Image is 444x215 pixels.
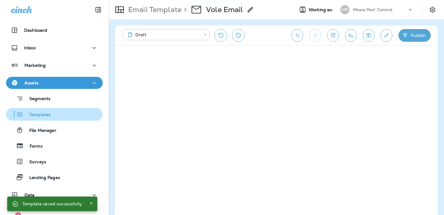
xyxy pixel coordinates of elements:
[6,189,103,201] button: Data
[291,29,303,42] button: Undo
[214,29,227,42] button: Restore from previous version
[6,92,103,105] button: Segments
[24,80,39,85] p: Assets
[23,128,56,134] p: File Manager
[6,24,103,36] button: Dashboard
[363,29,375,42] button: Save
[381,29,392,42] button: Edit details
[6,59,103,71] button: Marketing
[182,5,187,14] p: >
[6,124,103,136] button: File Manager
[6,77,103,89] button: Assets
[90,4,107,16] button: Collapse Sidebar
[6,155,103,168] button: Surveys
[309,7,334,12] span: Working as:
[206,5,243,14] p: Vole Email
[126,32,200,38] div: Draft
[232,29,245,42] button: View Changelog
[6,139,103,152] button: Forms
[88,200,95,207] button: Close
[24,144,43,149] p: Forms
[22,198,83,209] div: Template saved successfully.
[327,29,339,42] button: Toggle preview
[126,5,182,14] p: Email Template
[24,63,46,68] p: Marketing
[398,29,431,42] button: Publish
[23,112,51,118] p: Templates
[6,171,103,184] button: Landing Pages
[340,5,349,14] div: MP
[6,42,103,54] button: Inbox
[23,159,46,165] p: Surveys
[427,4,438,15] button: Settings
[6,108,103,121] button: Templates
[24,45,36,50] p: Inbox
[24,28,47,33] p: Dashboard
[345,29,357,42] button: Send test email
[353,7,393,12] p: Moxie Pest Control
[23,175,60,181] p: Landing Pages
[24,193,35,197] p: Data
[23,96,50,102] p: Segments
